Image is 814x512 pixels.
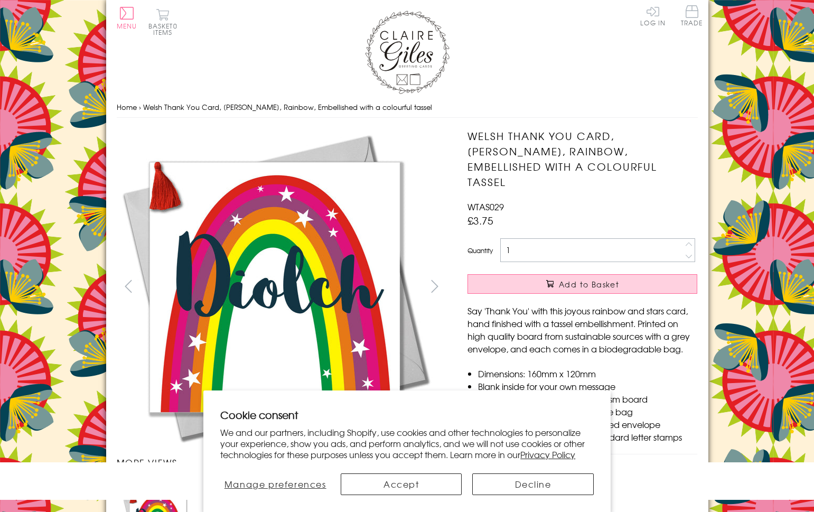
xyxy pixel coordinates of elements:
[478,380,697,393] li: Blank inside for your own message
[478,367,697,380] li: Dimensions: 160mm x 120mm
[117,21,137,31] span: Menu
[681,5,703,26] span: Trade
[143,102,432,112] span: Welsh Thank You Card, [PERSON_NAME], Rainbow, Embellished with a colourful tassel
[117,102,137,112] a: Home
[220,407,594,422] h2: Cookie consent
[139,102,141,112] span: ›
[220,473,330,495] button: Manage preferences
[220,427,594,460] p: We and our partners, including Shopify, use cookies and other technologies to personalize your ex...
[467,128,697,189] h1: Welsh Thank You Card, [PERSON_NAME], Rainbow, Embellished with a colourful tassel
[640,5,666,26] a: Log In
[467,246,493,255] label: Quantity
[117,7,137,29] button: Menu
[224,478,326,490] span: Manage preferences
[365,11,450,94] img: Claire Giles Greetings Cards
[472,473,593,495] button: Decline
[446,128,763,445] img: Welsh Thank You Card, Diolch, Rainbow, Embellished with a colourful tassel
[467,274,697,294] button: Add to Basket
[520,448,575,461] a: Privacy Policy
[559,279,619,290] span: Add to Basket
[116,128,433,445] img: Welsh Thank You Card, Diolch, Rainbow, Embellished with a colourful tassel
[467,200,504,213] span: WTAS029
[341,473,462,495] button: Accept
[117,456,447,469] h3: More views
[467,213,493,228] span: £3.75
[117,97,698,118] nav: breadcrumbs
[467,304,697,355] p: Say 'Thank You' with this joyous rainbow and stars card, hand finished with a tassel embellishmen...
[148,8,177,35] button: Basket0 items
[423,274,446,298] button: next
[153,21,177,37] span: 0 items
[681,5,703,28] a: Trade
[117,274,141,298] button: prev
